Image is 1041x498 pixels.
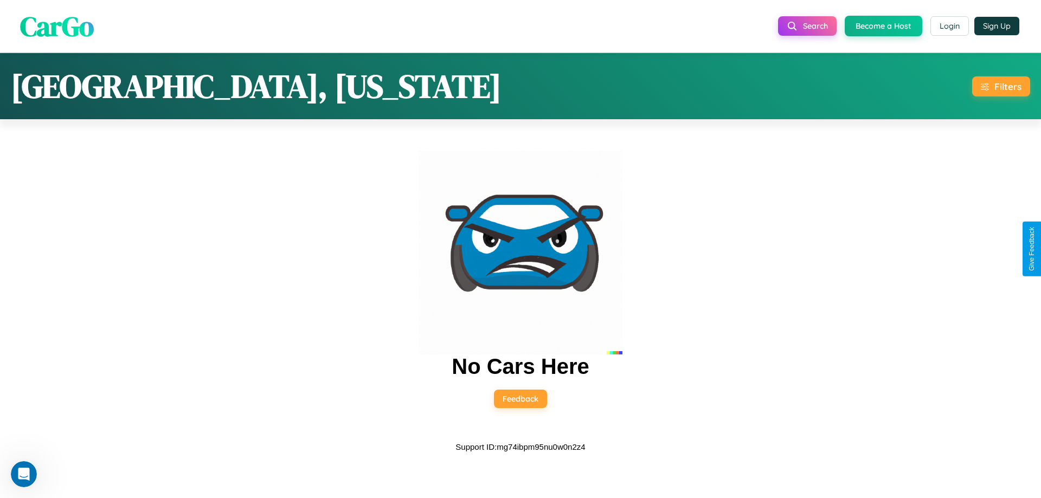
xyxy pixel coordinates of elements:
button: Search [778,16,837,36]
span: CarGo [20,7,94,44]
button: Become a Host [845,16,922,36]
span: Search [803,21,828,31]
div: Give Feedback [1028,227,1036,271]
button: Login [930,16,969,36]
h2: No Cars Here [452,354,589,379]
button: Feedback [494,390,547,408]
img: car [419,151,622,354]
button: Sign Up [974,17,1019,35]
h1: [GEOGRAPHIC_DATA], [US_STATE] [11,64,502,108]
button: Filters [972,76,1030,96]
p: Support ID: mg74ibpm95nu0w0n2z4 [455,439,585,454]
div: Filters [994,81,1021,92]
iframe: Intercom live chat [11,461,37,487]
